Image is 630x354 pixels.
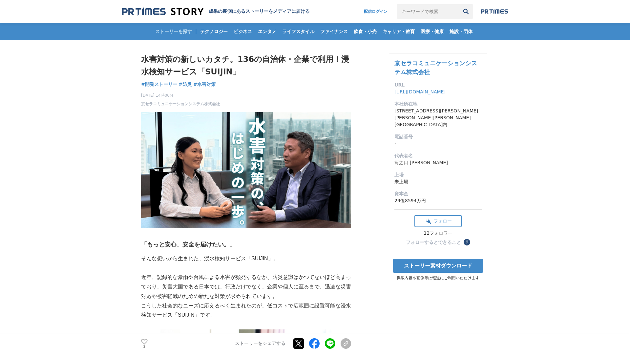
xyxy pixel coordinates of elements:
a: ファイナンス [318,23,350,40]
span: ビジネス [231,29,255,34]
a: #水害対策 [193,81,216,88]
p: 掲載内容や画像等は報道にご利用いただけます [389,275,487,281]
a: #防災 [179,81,192,88]
a: 施設・団体 [447,23,475,40]
a: キャリア・教育 [380,23,417,40]
div: フォローするとできること [406,240,461,245]
a: 成果の裏側にあるストーリーをメディアに届ける 成果の裏側にあるストーリーをメディアに届ける [122,7,310,16]
dt: 上場 [394,171,482,178]
dd: - [394,140,482,147]
dt: URL [394,82,482,88]
button: 検索 [459,4,473,19]
a: [URL][DOMAIN_NAME] [394,89,446,94]
img: thumbnail_c9db57e0-a287-11f0-ad71-99fdea1ccf6c.png [141,112,351,228]
a: #開発ストーリー [141,81,177,88]
span: ファイナンス [318,29,350,34]
span: 医療・健康 [418,29,446,34]
span: ライフスタイル [280,29,317,34]
a: 配信ログイン [357,4,394,19]
div: 12フォロワー [414,230,462,236]
p: そんな想いから生まれた、浸水検知サービス「SUIJIN」。 [141,254,351,264]
p: 近年、記録的な豪雨や台風による水害が頻発するなか、防災意識はかつてないほど高まっており、災害大国である日本では、行政だけでなく、企業や個人に至るまで、迅速な災害対応や被害軽減のための新たな対策が... [141,273,351,301]
dt: 資本金 [394,190,482,197]
dd: 河之口 [PERSON_NAME] [394,159,482,166]
span: テクノロジー [198,29,230,34]
span: #水害対策 [193,81,216,87]
span: [DATE] 14時00分 [141,92,220,98]
a: ライフスタイル [280,23,317,40]
a: 京セラコミュニケーションシステム株式会社 [394,60,477,75]
span: キャリア・教育 [380,29,417,34]
span: #開発ストーリー [141,81,177,87]
dt: 代表者名 [394,152,482,159]
dt: 本社所在地 [394,101,482,108]
img: prtimes [481,9,508,14]
h1: 水害対策の新しいカタチ。136の自治体・企業で利用！浸水検知サービス「SUIJIN」 [141,53,351,78]
span: ？ [465,240,469,245]
h2: 成果の裏側にあるストーリーをメディアに届ける [209,9,310,14]
button: フォロー [414,215,462,227]
a: 飲食・小売 [351,23,379,40]
p: こうした社会的なニーズに応えるべく生まれたのが、低コストで広範囲に設置可能な浸水検知サービス「SUIJIN」です。 [141,301,351,320]
span: #防災 [179,81,192,87]
button: ？ [464,239,470,246]
span: 飲食・小売 [351,29,379,34]
dd: 未上場 [394,178,482,185]
h3: 「もっと安心、安全を届けたい。」 [141,240,351,249]
a: ビジネス [231,23,255,40]
span: 施設・団体 [447,29,475,34]
img: 成果の裏側にあるストーリーをメディアに届ける [122,7,203,16]
a: 医療・健康 [418,23,446,40]
span: エンタメ [255,29,279,34]
p: ストーリーをシェアする [235,341,285,347]
a: 京セラコミュニケーションシステム株式会社 [141,101,220,107]
dt: 電話番号 [394,133,482,140]
a: ストーリー素材ダウンロード [393,259,483,273]
p: 2 [141,345,148,348]
input: キーワードで検索 [397,4,459,19]
a: エンタメ [255,23,279,40]
dd: [STREET_ADDRESS][PERSON_NAME][PERSON_NAME][PERSON_NAME] [GEOGRAPHIC_DATA]内 [394,108,482,128]
dd: 29億8594万円 [394,197,482,204]
a: テクノロジー [198,23,230,40]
